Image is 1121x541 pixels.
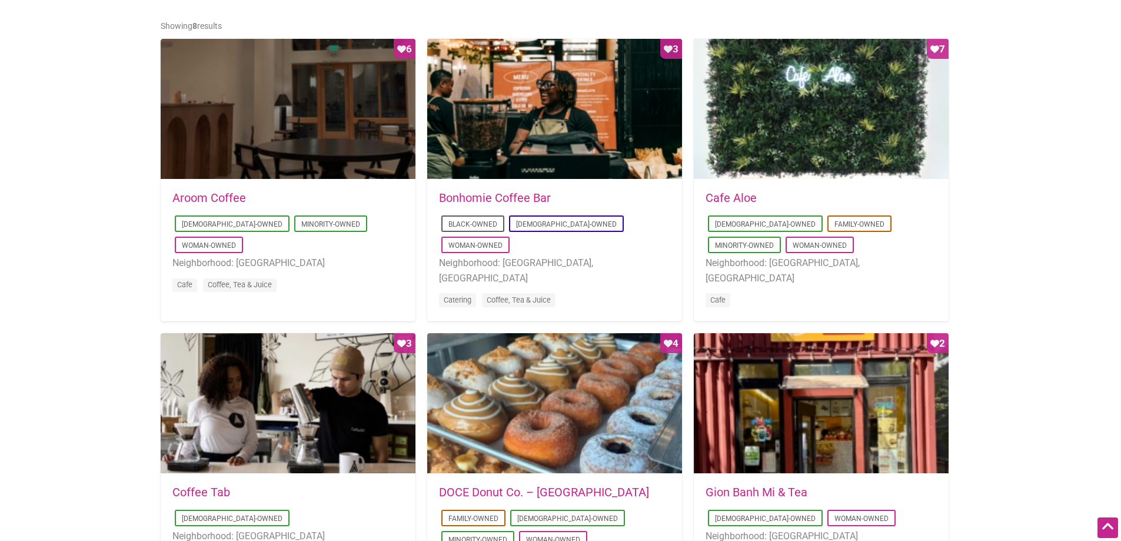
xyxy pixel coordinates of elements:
[439,485,649,499] a: DOCE Donut Co. – [GEOGRAPHIC_DATA]
[301,220,360,228] a: Minority-Owned
[706,485,807,499] a: Gion Banh Mi & Tea
[516,220,617,228] a: [DEMOGRAPHIC_DATA]-Owned
[182,241,236,250] a: Woman-Owned
[192,21,197,31] b: 8
[487,296,551,304] a: Coffee, Tea & Juice
[834,220,884,228] a: Family-Owned
[439,255,670,286] li: Neighborhood: [GEOGRAPHIC_DATA], [GEOGRAPHIC_DATA]
[172,485,230,499] a: Coffee Tab
[517,515,618,523] a: [DEMOGRAPHIC_DATA]-Owned
[172,255,404,271] li: Neighborhood: [GEOGRAPHIC_DATA]
[182,515,282,523] a: [DEMOGRAPHIC_DATA]-Owned
[208,280,272,289] a: Coffee, Tea & Juice
[444,296,471,304] a: Catering
[177,280,192,289] a: Cafe
[710,296,726,304] a: Cafe
[182,220,282,228] a: [DEMOGRAPHIC_DATA]-Owned
[448,220,497,228] a: Black-Owned
[715,220,816,228] a: [DEMOGRAPHIC_DATA]-Owned
[448,241,503,250] a: Woman-Owned
[706,255,937,286] li: Neighborhood: [GEOGRAPHIC_DATA], [GEOGRAPHIC_DATA]
[439,191,551,205] a: Bonhomie Coffee Bar
[448,515,498,523] a: Family-Owned
[715,241,774,250] a: Minority-Owned
[1097,517,1118,538] div: Scroll Back to Top
[172,191,246,205] a: Aroom Coffee
[793,241,847,250] a: Woman-Owned
[706,191,757,205] a: Cafe Aloe
[161,21,222,31] span: Showing results
[834,515,889,523] a: Woman-Owned
[715,515,816,523] a: [DEMOGRAPHIC_DATA]-Owned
